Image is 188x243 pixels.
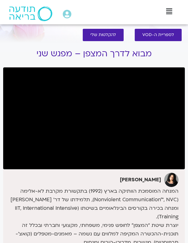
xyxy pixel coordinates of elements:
h1: מבוא לדרך המצפן – מפגש שני [3,49,185,59]
p: המנחה המוסמכת הוותיקה בארץ (1992) בתקשורת מקרבת לא-אלימה (Nonviolent Communication™, NVC), תלמידת... [5,187,178,221]
img: ארנינה קשתן [164,173,178,187]
img: תודעה בריאה [9,6,52,21]
strong: [PERSON_NAME] [120,176,161,183]
a: לספריית ה-VOD [135,29,182,41]
span: להקלטות שלי [90,33,116,37]
a: להקלטות שלי [83,29,124,41]
span: לספריית ה-VOD [142,33,174,37]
